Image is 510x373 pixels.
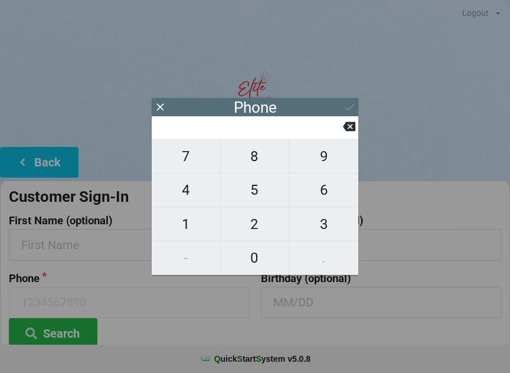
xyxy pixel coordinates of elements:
[152,144,220,169] span: 7
[221,174,290,207] button: 5
[234,102,277,113] div: Phone
[152,139,221,174] button: 7
[221,144,289,169] span: 8
[289,178,358,202] span: 6
[289,207,358,241] button: 3
[221,212,289,237] span: 2
[152,178,220,202] span: 4
[221,207,290,241] button: 2
[152,174,221,207] button: 4
[289,212,358,237] span: 3
[152,207,221,241] button: 1
[289,144,358,169] span: 9
[221,139,290,174] button: 8
[221,246,289,270] span: 0
[289,139,358,174] button: 9
[221,178,289,202] span: 5
[221,241,290,275] button: 0
[289,174,358,207] button: 6
[152,212,220,237] span: 1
